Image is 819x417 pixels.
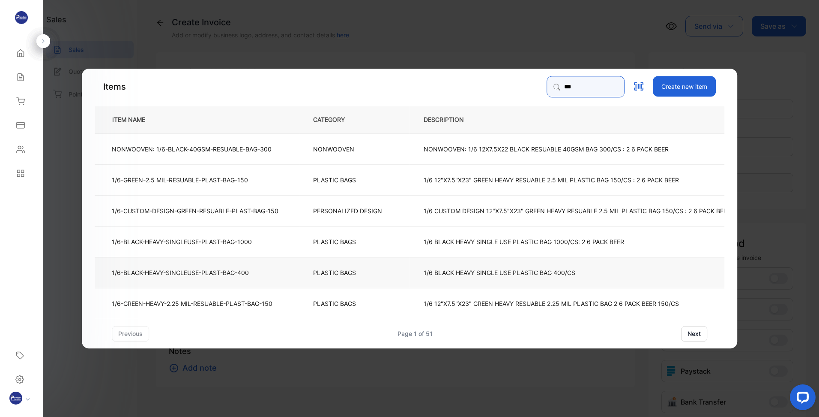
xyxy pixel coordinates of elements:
[313,268,356,277] p: PLASTIC BAGS
[15,11,28,24] img: logo
[424,299,679,308] p: 1/6 12"X7.5"X23" GREEN HEAVY RESUABLE 2.25 MIL PLASTIC BAG 2 6 PACK BEER 150/CS
[112,268,249,277] p: 1/6-BLACK-HEAVY-SINGLEUSE-PLAST-BAG-400
[109,115,159,124] p: ITEM NAME
[424,145,669,154] p: NONWOOVEN: 1/6 12X7.5X22 BLACK RESUABLE 40GSM BAG 300/CS : 2 6 PACK BEER
[424,175,679,184] p: 1/6 12"X7.5"X23" GREEN HEAVY RESUABLE 2.5 MIL PLASTIC BAG 150/CS : 2 6 PACK BEER
[112,326,149,341] button: previous
[9,392,22,405] img: profile
[398,329,433,338] div: Page 1 of 51
[313,115,359,124] p: CATEGORY
[103,80,126,93] p: Items
[653,76,716,97] button: Create new item
[783,381,819,417] iframe: LiveChat chat widget
[313,206,382,215] p: PERSONALIZED DESIGN
[112,206,278,215] p: 1/6-CUSTOM-DESIGN-GREEN-RESUABLE-PLAST-BAG-150
[112,145,272,154] p: NONWOOVEN: 1/6-BLACK-40GSM-RESUABLE-BAG-300
[424,237,624,246] p: 1/6 BLACK HEAVY SINGLE USE PLASTIC BAG 1000/CS: 2 6 PACK BEER
[313,237,356,246] p: PLASTIC BAGS
[681,326,707,341] button: next
[112,175,248,184] p: 1/6-GREEN-2.5 MIL-RESUABLE-PLAST-BAG-150
[313,145,354,154] p: NONWOOVEN
[424,115,478,124] p: DESCRIPTION
[313,299,356,308] p: PLASTIC BAGS
[313,175,356,184] p: PLASTIC BAGS
[112,299,272,308] p: 1/6-GREEN-HEAVY-2.25 MIL-RESUABLE-PLAST-BAG-150
[424,206,731,215] p: 1/6 CUSTOM DESIGN 12"X7.5"X23" GREEN HEAVY RESUABLE 2.5 MIL PLASTIC BAG 150/CS : 2 6 PACK BEER
[424,268,575,277] p: 1/6 BLACK HEAVY SINGLE USE PLASTIC BAG 400/CS
[112,237,252,246] p: 1/6-BLACK-HEAVY-SINGLEUSE-PLAST-BAG-1000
